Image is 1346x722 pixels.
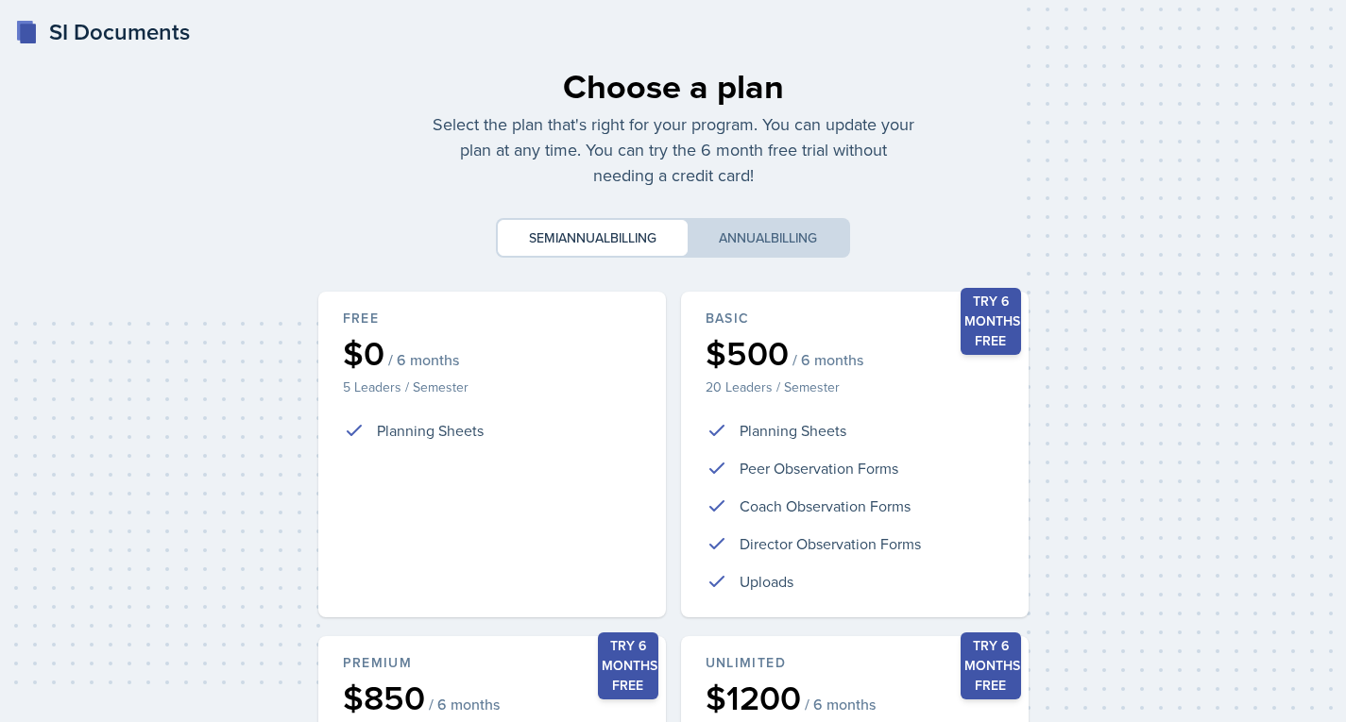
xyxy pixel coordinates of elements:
p: Planning Sheets [740,419,846,442]
div: $500 [706,336,1004,370]
div: Free [343,309,641,328]
span: billing [610,228,656,247]
div: Choose a plan [432,60,915,111]
span: billing [771,228,817,247]
span: / 6 months [429,695,500,714]
p: Director Observation Forms [740,532,921,555]
span: / 6 months [388,350,459,369]
div: $850 [343,680,641,714]
p: 5 Leaders / Semester [343,378,641,396]
div: Try 6 months free [598,632,658,699]
p: Coach Observation Forms [740,495,911,517]
a: SI Documents [15,15,190,49]
span: / 6 months [792,350,863,369]
span: / 6 months [805,695,876,714]
div: $1200 [706,680,1004,714]
p: Planning Sheets [377,419,484,442]
div: Premium [343,653,641,673]
div: $0 [343,336,641,370]
div: Try 6 months free [961,632,1021,699]
div: Unlimited [706,653,1004,673]
button: Annualbilling [688,220,848,256]
p: Peer Observation Forms [740,457,898,479]
p: 20 Leaders / Semester [706,378,1004,396]
div: Basic [706,309,1004,328]
p: Uploads [740,570,793,593]
div: Try 6 months free [961,288,1021,355]
button: Semiannualbilling [498,220,688,256]
p: Select the plan that's right for your program. You can update your plan at any time. You can try ... [432,111,915,188]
